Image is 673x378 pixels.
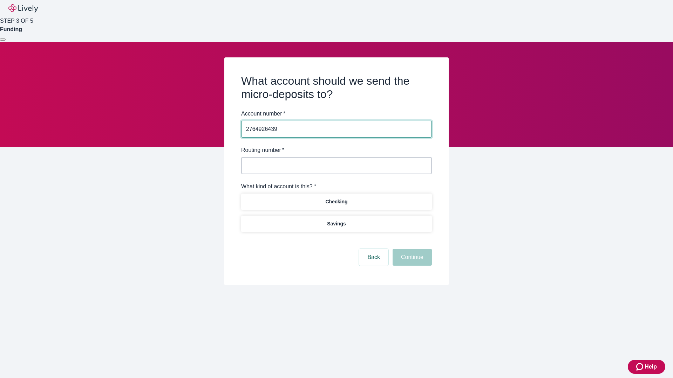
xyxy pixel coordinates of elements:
[241,146,284,154] label: Routing number
[628,360,665,374] button: Zendesk support iconHelp
[241,182,316,191] label: What kind of account is this? *
[327,220,346,227] p: Savings
[241,74,432,101] h2: What account should we send the micro-deposits to?
[241,216,432,232] button: Savings
[645,363,657,371] span: Help
[241,194,432,210] button: Checking
[325,198,347,205] p: Checking
[636,363,645,371] svg: Zendesk support icon
[8,4,38,13] img: Lively
[359,249,388,266] button: Back
[241,110,285,118] label: Account number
